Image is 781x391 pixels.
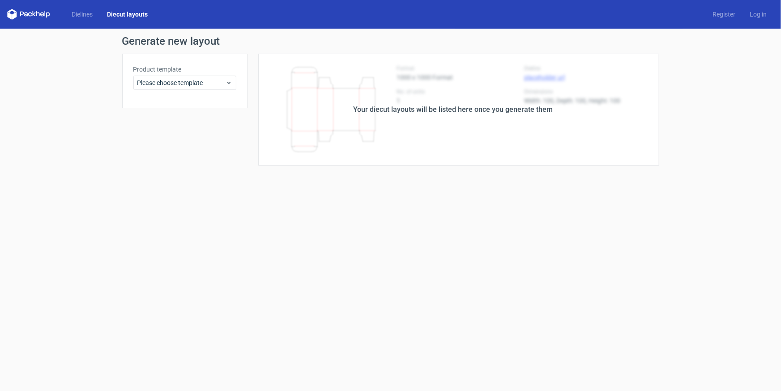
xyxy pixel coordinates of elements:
a: Dielines [64,10,100,19]
div: Your diecut layouts will be listed here once you generate them [354,104,553,115]
a: Register [705,10,743,19]
h1: Generate new layout [122,36,659,47]
span: Please choose template [137,78,226,87]
a: Log in [743,10,774,19]
label: Product template [133,65,236,74]
a: Diecut layouts [100,10,155,19]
